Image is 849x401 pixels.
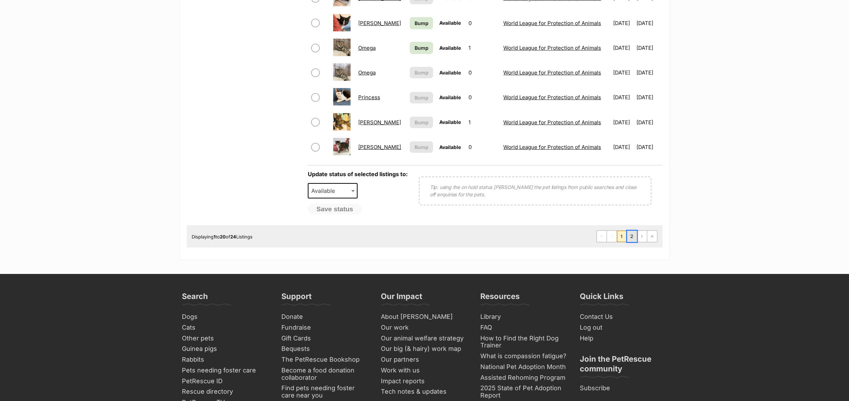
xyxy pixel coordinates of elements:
span: First page [597,231,607,242]
a: World League for Protection of Animals [503,69,601,76]
button: Bump [410,117,433,128]
h3: Join the PetRescue community [580,354,667,378]
span: Page 1 [617,231,627,242]
a: Other pets [179,333,272,344]
a: Cats [179,322,272,333]
a: Princess [358,94,380,101]
td: [DATE] [636,61,662,85]
a: Gift Cards [279,333,371,344]
a: Our work [378,322,471,333]
a: Impact reports [378,376,471,387]
a: Guinea pigs [179,344,272,354]
a: 2025 State of Pet Adoption Report [478,383,570,401]
span: Previous page [607,231,617,242]
a: World League for Protection of Animals [503,20,601,26]
td: [DATE] [636,110,662,134]
span: Available [439,45,461,51]
span: Available [439,144,461,150]
a: Become a food donation collaborator [279,365,371,383]
h3: Support [282,291,312,305]
a: The PetRescue Bookshop [279,354,371,365]
a: Tech notes & updates [378,386,471,397]
a: Our big (& hairy) work map [378,344,471,354]
span: Available [439,70,461,76]
td: [DATE] [610,85,636,109]
strong: 1 [214,234,216,239]
span: Bump [415,119,428,126]
span: Bump [415,143,428,151]
td: [DATE] [636,85,662,109]
span: Bump [415,19,428,27]
h3: Resources [481,291,520,305]
td: 0 [466,85,500,109]
a: Bump [410,42,433,54]
a: Page 2 [627,231,637,242]
a: Assisted Rehoming Program [478,372,570,383]
a: World League for Protection of Animals [503,119,601,126]
a: [PERSON_NAME] [358,20,401,26]
a: What is compassion fatigue? [478,351,570,362]
a: Next page [637,231,647,242]
a: Omega [358,69,376,76]
td: 0 [466,61,500,85]
a: Our partners [378,354,471,365]
a: World League for Protection of Animals [503,45,601,51]
button: Bump [410,141,433,153]
h3: Search [182,291,208,305]
a: About [PERSON_NAME] [378,312,471,322]
td: [DATE] [636,11,662,35]
span: Bump [415,94,428,101]
span: Displaying to of Listings [192,234,253,239]
h3: Our Impact [381,291,423,305]
strong: 20 [220,234,226,239]
strong: 24 [231,234,237,239]
td: [DATE] [610,110,636,134]
td: [DATE] [610,36,636,60]
a: Rabbits [179,354,272,365]
a: World League for Protection of Animals [503,94,601,101]
a: Subscribe [577,383,670,394]
td: [DATE] [610,11,636,35]
td: 1 [466,110,500,134]
td: 0 [466,11,500,35]
span: Available [309,186,342,196]
a: World League for Protection of Animals [503,144,601,150]
a: FAQ [478,322,570,333]
span: Available [439,20,461,26]
a: Bequests [279,344,371,354]
a: Contact Us [577,312,670,322]
a: Library [478,312,570,322]
td: 0 [466,135,500,159]
span: Available [308,183,358,198]
a: Find pets needing foster care near you [279,383,371,401]
a: Last page [647,231,657,242]
a: Fundraise [279,322,371,333]
a: Our animal welfare strategy [378,333,471,344]
a: Bump [410,17,433,29]
h3: Quick Links [580,291,624,305]
a: [PERSON_NAME] [358,119,401,126]
td: [DATE] [610,61,636,85]
span: Available [439,119,461,125]
a: Donate [279,312,371,322]
button: Bump [410,67,433,78]
a: Rescue directory [179,386,272,397]
a: Log out [577,322,670,333]
label: Update status of selected listings to: [308,171,408,178]
td: 1 [466,36,500,60]
a: Omega [358,45,376,51]
a: Work with us [378,365,471,376]
a: [PERSON_NAME] [358,144,401,150]
a: How to Find the Right Dog Trainer [478,333,570,351]
span: Available [439,94,461,100]
a: Pets needing foster care [179,365,272,376]
td: [DATE] [610,135,636,159]
button: Save status [308,204,362,215]
a: National Pet Adoption Month [478,362,570,372]
td: [DATE] [636,36,662,60]
span: Bump [415,69,428,76]
a: Help [577,333,670,344]
span: Bump [415,44,428,52]
button: Bump [410,92,433,103]
p: Tip: using the on hold status [PERSON_NAME] the pet listings from public searches and close off e... [430,183,640,198]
